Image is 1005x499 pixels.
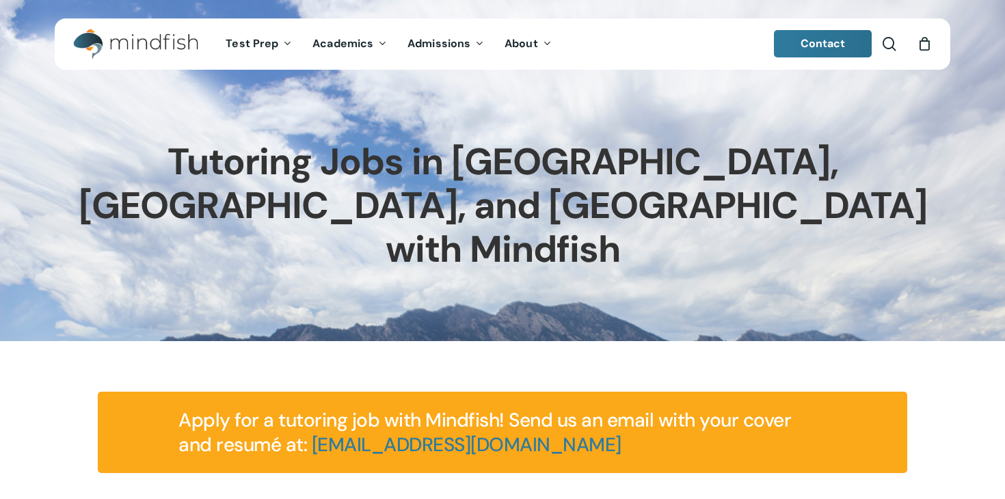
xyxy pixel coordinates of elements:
a: [EMAIL_ADDRESS][DOMAIN_NAME] [312,432,621,457]
a: Admissions [397,38,494,50]
span: Apply for a tutoring job with Mindfish! Send us an email with your cover and resumé at: [178,407,791,457]
span: Admissions [407,36,470,51]
span: About [505,36,538,51]
span: Test Prep [226,36,278,51]
span: Contact [801,36,846,51]
nav: Main Menu [215,18,561,70]
span: Academics [312,36,373,51]
header: Main Menu [55,18,950,70]
span: Tutoring Jobs in [GEOGRAPHIC_DATA], [GEOGRAPHIC_DATA], and [GEOGRAPHIC_DATA] with Mindfish [79,137,927,273]
a: Academics [302,38,397,50]
a: Cart [917,36,932,51]
a: Contact [774,30,872,57]
a: About [494,38,562,50]
a: Test Prep [215,38,302,50]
